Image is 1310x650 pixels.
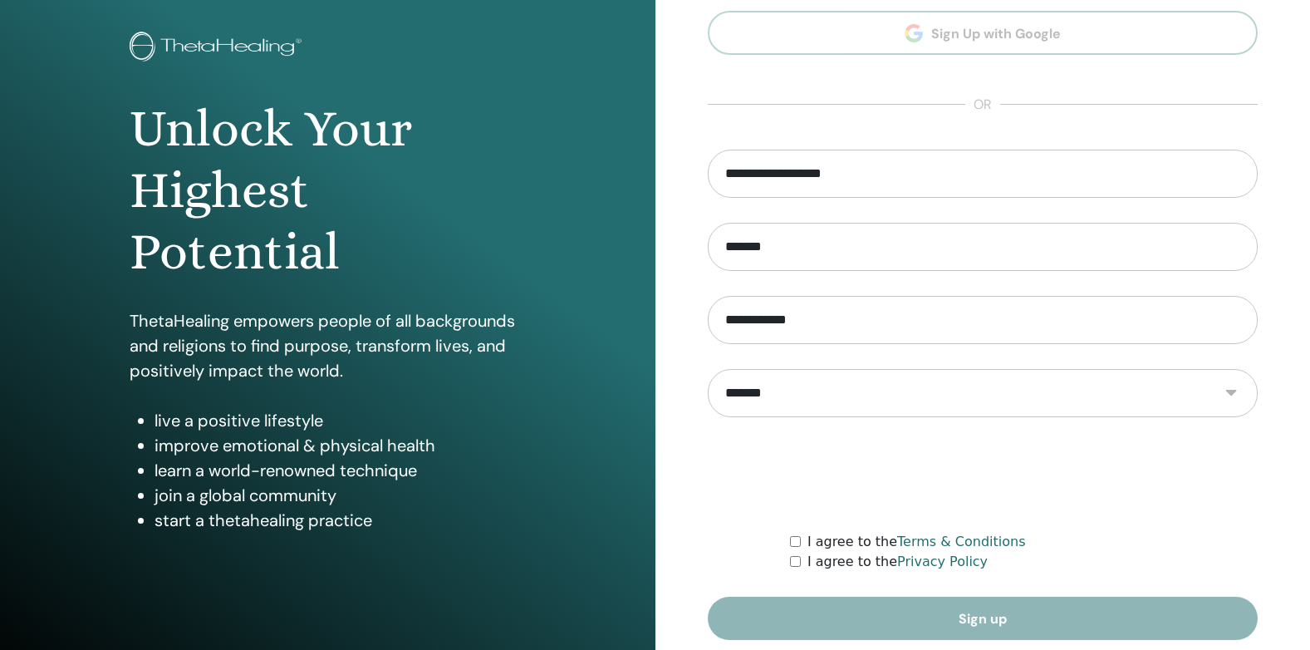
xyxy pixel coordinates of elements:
[897,554,988,569] a: Privacy Policy
[155,408,525,433] li: live a positive lifestyle
[130,98,525,283] h1: Unlock Your Highest Potential
[155,508,525,533] li: start a thetahealing practice
[856,442,1109,507] iframe: reCAPTCHA
[130,308,525,383] p: ThetaHealing empowers people of all backgrounds and religions to find purpose, transform lives, a...
[807,532,1026,552] label: I agree to the
[807,552,988,572] label: I agree to the
[897,534,1025,549] a: Terms & Conditions
[155,483,525,508] li: join a global community
[155,433,525,458] li: improve emotional & physical health
[155,458,525,483] li: learn a world-renowned technique
[965,95,1000,115] span: or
